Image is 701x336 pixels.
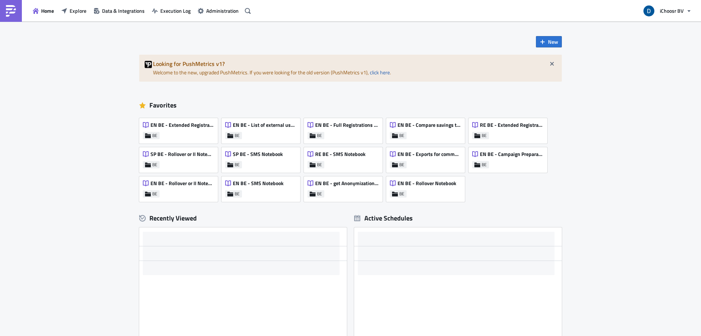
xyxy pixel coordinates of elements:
[536,36,562,47] button: New
[206,7,239,15] span: Administration
[317,162,322,168] span: BE
[233,180,283,187] span: EN BE - SMS Notebook
[152,191,157,197] span: BE
[102,7,145,15] span: Data & Integrations
[386,114,469,144] a: EN BE - Compare savings to the Average Market OfferBE
[150,122,214,128] span: EN BE - Extended Registrations export
[315,180,379,187] span: EN BE - get Anonymization list
[304,114,386,144] a: EN BE - Full Registrations export for project/communityBE
[152,133,157,138] span: BE
[639,3,696,19] button: iChoosr BV
[482,162,487,168] span: BE
[41,7,54,15] span: Home
[398,180,456,187] span: EN BE - Rollover Notebook
[139,100,562,111] div: Favorites
[354,214,413,222] div: Active Schedules
[222,114,304,144] a: EN BE - List of external user id's of KBC RegistrantsBE
[160,7,191,15] span: Execution Log
[139,173,222,202] a: EN BE - Rollover or II NotebookBE
[29,5,58,16] button: Home
[304,144,386,173] a: RE BE - SMS NotebookBE
[139,114,222,144] a: EN BE - Extended Registrations exportBE
[482,133,487,138] span: BE
[386,173,469,202] a: EN BE - Rollover NotebookBE
[386,144,469,173] a: EN BE - Exports for community leadersBE
[480,122,543,128] span: RE BE - Extended Registrations export
[139,55,562,82] div: Welcome to the new, upgraded PushMetrics. If you were looking for the old version (PushMetrics v1...
[370,69,390,76] a: click here
[399,162,404,168] span: BE
[233,122,296,128] span: EN BE - List of external user id's of KBC Registrants
[399,191,404,197] span: BE
[398,122,461,128] span: EN BE - Compare savings to the Average Market Offer
[233,151,283,157] span: SP BE - SMS Notebook
[222,144,304,173] a: SP BE - SMS NotebookBE
[194,5,242,16] button: Administration
[660,7,684,15] span: iChoosr BV
[70,7,86,15] span: Explore
[235,162,240,168] span: BE
[90,5,148,16] button: Data & Integrations
[139,213,347,224] div: Recently Viewed
[398,151,461,157] span: EN BE - Exports for community leaders
[152,162,157,168] span: BE
[5,5,17,17] img: PushMetrics
[469,144,551,173] a: EN BE - Campaign Preparation - Info for suppliersBE
[643,5,655,17] img: Avatar
[150,151,214,157] span: SP BE - Rollover or II Notebook
[469,114,551,144] a: RE BE - Extended Registrations exportBE
[548,38,558,46] span: New
[222,173,304,202] a: EN BE - SMS NotebookBE
[235,191,240,197] span: BE
[139,144,222,173] a: SP BE - Rollover or II NotebookBE
[304,173,386,202] a: EN BE - get Anonymization listBE
[235,133,240,138] span: BE
[317,133,322,138] span: BE
[153,61,556,67] h5: Looking for PushMetrics v1?
[399,133,404,138] span: BE
[58,5,90,16] button: Explore
[317,191,322,197] span: BE
[315,122,379,128] span: EN BE - Full Registrations export for project/community
[150,180,214,187] span: EN BE - Rollover or II Notebook
[315,151,365,157] span: RE BE - SMS Notebook
[148,5,194,16] button: Execution Log
[480,151,543,157] span: EN BE - Campaign Preparation - Info for suppliers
